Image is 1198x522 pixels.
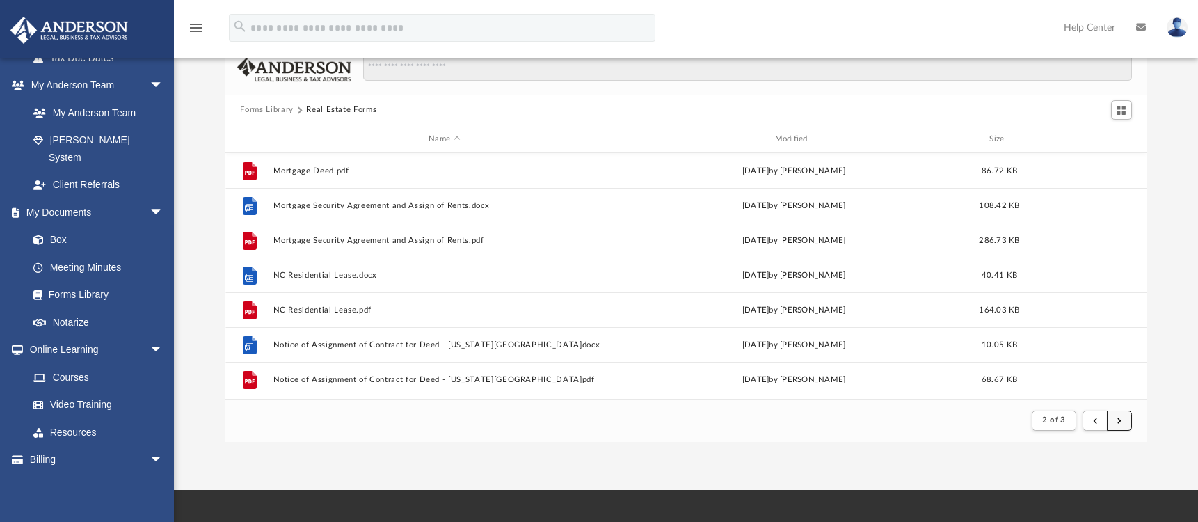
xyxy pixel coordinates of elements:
a: Client Referrals [19,171,177,199]
a: Meeting Minutes [19,253,177,281]
div: Size [971,133,1027,145]
button: Notice of Assignment of Contract for Deed - [US_STATE][GEOGRAPHIC_DATA]pdf [273,375,616,384]
button: Mortgage Deed.pdf [273,166,616,175]
a: Notarize [19,308,177,336]
a: My Anderson Teamarrow_drop_down [10,72,177,100]
a: My Documentsarrow_drop_down [10,198,177,226]
div: Name [272,133,616,145]
div: [DATE] by [PERSON_NAME] [622,374,965,386]
span: 10.05 KB [982,341,1017,349]
a: Box [19,226,170,254]
span: 108.42 KB [979,202,1019,209]
a: Events Calendar [10,473,184,501]
a: My Anderson Team [19,99,170,127]
button: Real Estate Forms [306,104,376,116]
button: 2 of 3 [1032,411,1076,430]
img: User Pic [1167,17,1188,38]
div: [DATE] by [PERSON_NAME] [622,200,965,212]
span: 68.67 KB [982,376,1017,383]
span: 164.03 KB [979,306,1019,314]
div: id [1033,133,1131,145]
button: NC Residential Lease.pdf [273,306,616,315]
button: Mortgage Security Agreement and Assign of Rents.docx [273,201,616,210]
div: [DATE] by [PERSON_NAME] [622,269,965,282]
a: Video Training [19,391,170,419]
a: Billingarrow_drop_down [10,446,184,474]
span: arrow_drop_down [150,336,177,365]
a: Online Learningarrow_drop_down [10,336,177,364]
span: 86.72 KB [982,167,1017,175]
div: id [231,133,266,145]
button: Switch to Grid View [1111,100,1132,120]
img: Anderson Advisors Platinum Portal [6,17,132,44]
button: Notice of Assignment of Contract for Deed - [US_STATE][GEOGRAPHIC_DATA]docx [273,340,616,349]
div: [DATE] by [PERSON_NAME] [622,235,965,247]
span: 286.73 KB [979,237,1019,244]
input: Search files and folders [363,54,1131,81]
span: arrow_drop_down [150,198,177,227]
a: menu [188,26,205,36]
span: 2 of 3 [1042,416,1065,424]
a: Forms Library [19,281,170,309]
button: Forms Library [240,104,293,116]
div: grid [225,153,1147,399]
i: search [232,19,248,34]
div: [DATE] by [PERSON_NAME] [622,165,965,177]
span: 40.41 KB [982,271,1017,279]
span: arrow_drop_down [150,446,177,475]
a: [PERSON_NAME] System [19,127,177,171]
span: arrow_drop_down [150,72,177,100]
div: [DATE] by [PERSON_NAME] [622,339,965,351]
i: menu [188,19,205,36]
button: NC Residential Lease.docx [273,271,616,280]
div: Modified [622,133,966,145]
a: Resources [19,418,177,446]
a: Courses [19,363,177,391]
div: [DATE] by [PERSON_NAME] [622,304,965,317]
button: Mortgage Security Agreement and Assign of Rents.pdf [273,236,616,245]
